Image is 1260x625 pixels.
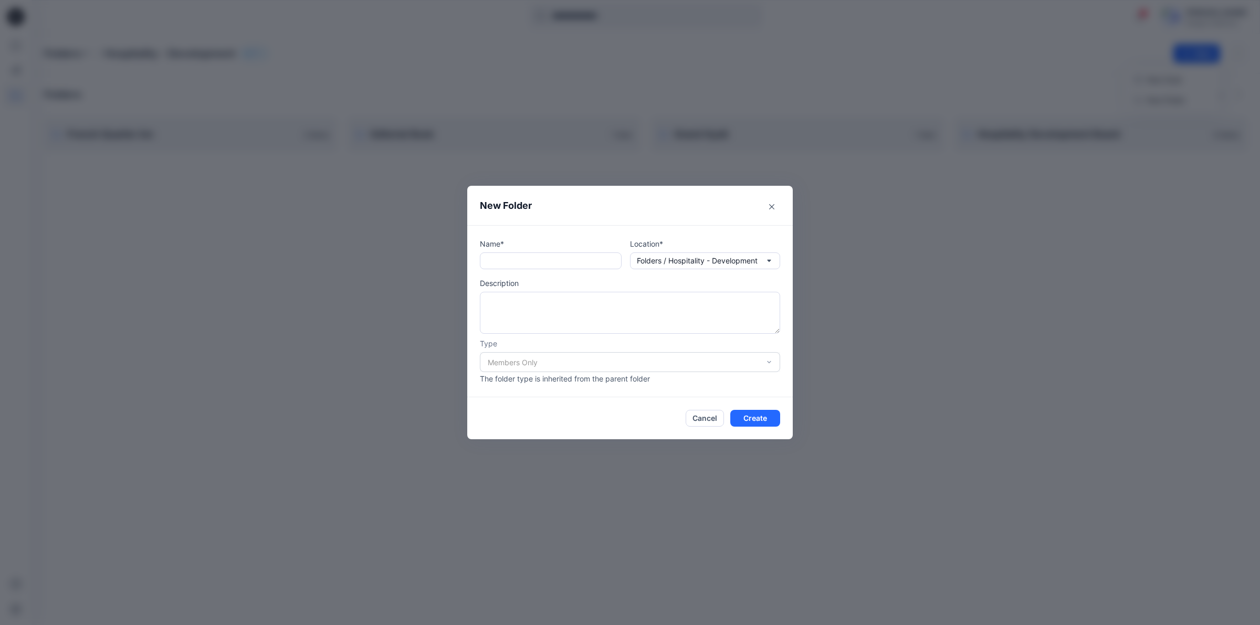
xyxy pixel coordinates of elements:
[730,410,780,427] button: Create
[686,410,724,427] button: Cancel
[480,373,780,384] p: The folder type is inherited from the parent folder
[630,238,780,249] p: Location*
[467,186,793,225] header: New Folder
[637,255,758,267] p: Folders / Hospitality - Development
[763,198,780,215] button: Close
[480,238,622,249] p: Name*
[630,252,780,269] button: Folders / Hospitality - Development
[480,278,780,289] p: Description
[480,338,780,349] p: Type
